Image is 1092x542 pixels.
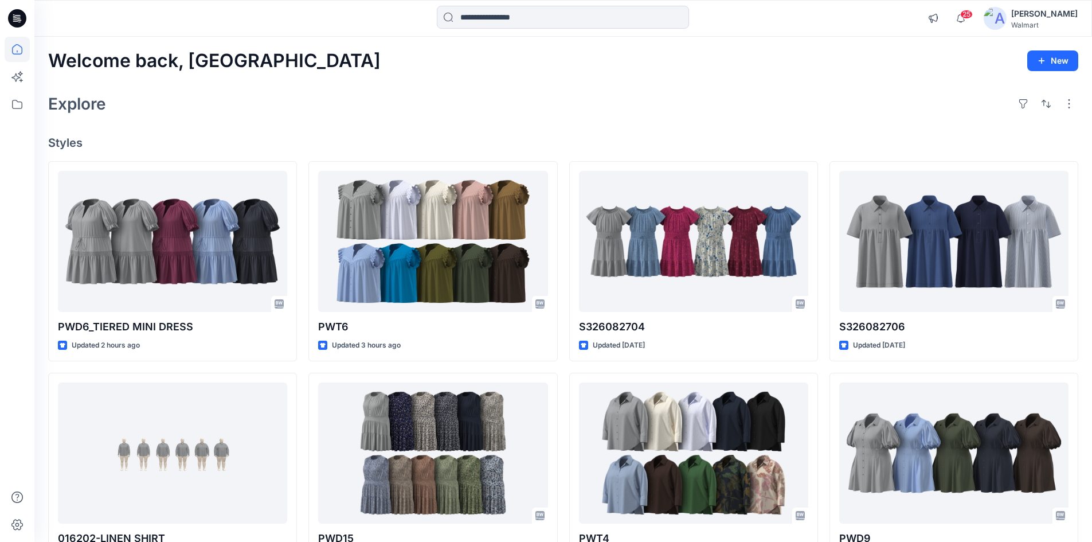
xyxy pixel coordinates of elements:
p: Updated 3 hours ago [332,340,401,352]
a: 016202-LINEN SHIRT [58,383,287,524]
p: S326082704 [579,319,808,335]
h2: Welcome back, [GEOGRAPHIC_DATA] [48,50,381,72]
p: Updated 2 hours ago [72,340,140,352]
h4: Styles [48,136,1078,150]
span: 25 [960,10,973,19]
p: S326082706 [839,319,1068,335]
a: S326082706 [839,171,1068,313]
p: Updated [DATE] [593,340,645,352]
a: S326082704 [579,171,808,313]
button: New [1027,50,1078,71]
h2: Explore [48,95,106,113]
a: PWT6 [318,171,547,313]
a: PWD9 [839,383,1068,524]
a: PWD6_TIERED MINI DRESS [58,171,287,313]
p: PWT6 [318,319,547,335]
img: avatar [984,7,1007,30]
div: [PERSON_NAME] [1011,7,1078,21]
a: PWT4 [579,383,808,524]
div: Walmart [1011,21,1078,29]
p: Updated [DATE] [853,340,905,352]
a: PWD15 [318,383,547,524]
p: PWD6_TIERED MINI DRESS [58,319,287,335]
